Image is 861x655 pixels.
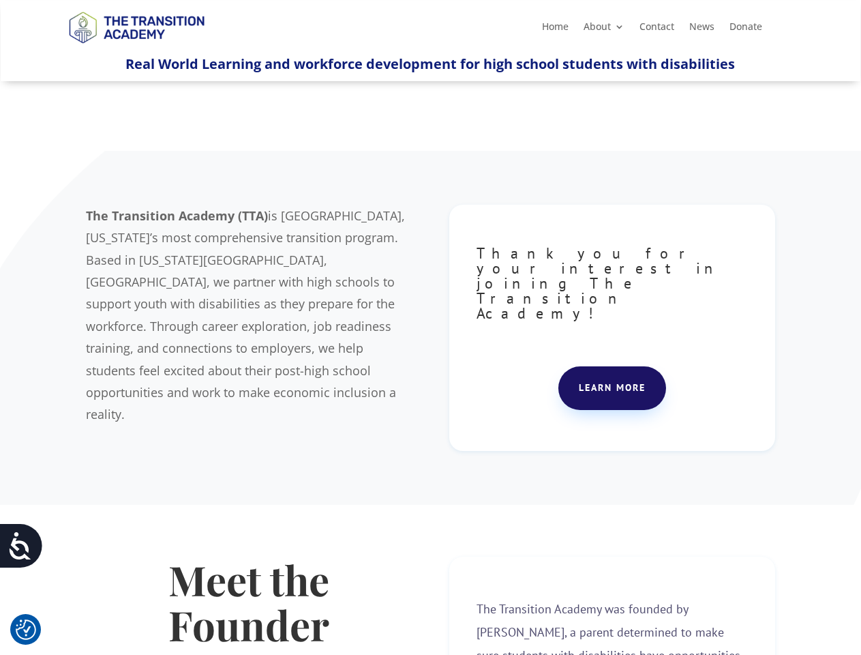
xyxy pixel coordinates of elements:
[168,552,329,652] strong: Meet the Founder
[16,620,36,640] button: Cookie Settings
[584,22,624,37] a: About
[477,244,723,323] span: Thank you for your interest in joining The Transition Academy!
[542,22,569,37] a: Home
[63,3,210,51] img: TTA Brand_TTA Primary Logo_Horizontal_Light BG
[639,22,674,37] a: Contact
[689,22,714,37] a: News
[125,55,735,73] span: Real World Learning and workforce development for high school students with disabilities
[63,41,210,54] a: Logo-Noticias
[16,620,36,640] img: Revisit consent button
[86,207,268,224] b: The Transition Academy (TTA)
[558,366,666,410] a: Learn more
[729,22,762,37] a: Donate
